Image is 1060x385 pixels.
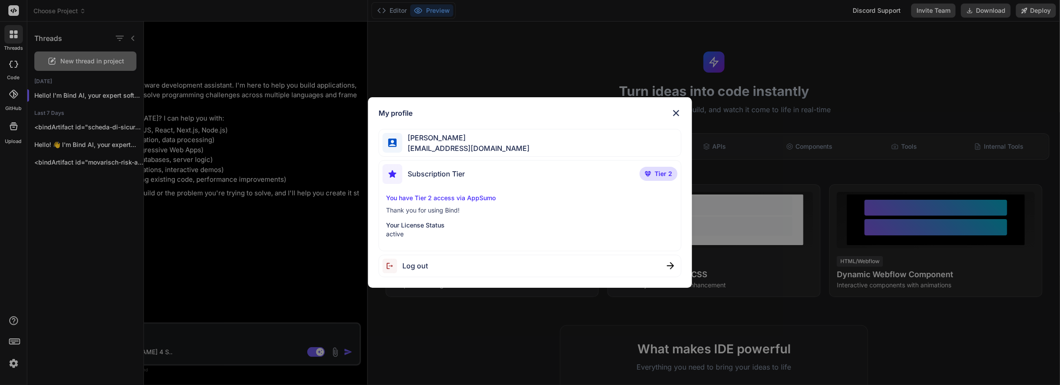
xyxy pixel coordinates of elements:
p: active [386,230,674,238]
h1: My profile [379,108,412,118]
img: close [667,262,674,269]
img: subscription [383,164,402,184]
p: You have Tier 2 access via AppSumo [386,194,674,202]
span: Tier 2 [655,169,672,178]
span: [PERSON_NAME] [402,132,530,143]
img: premium [645,171,651,176]
span: Log out [402,260,428,271]
img: close [671,108,681,118]
span: Subscription Tier [408,169,465,179]
span: [EMAIL_ADDRESS][DOMAIN_NAME] [402,143,530,154]
p: Your License Status [386,221,674,230]
p: Thank you for using Bind! [386,206,674,215]
img: logout [383,259,402,273]
img: profile [388,139,397,147]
